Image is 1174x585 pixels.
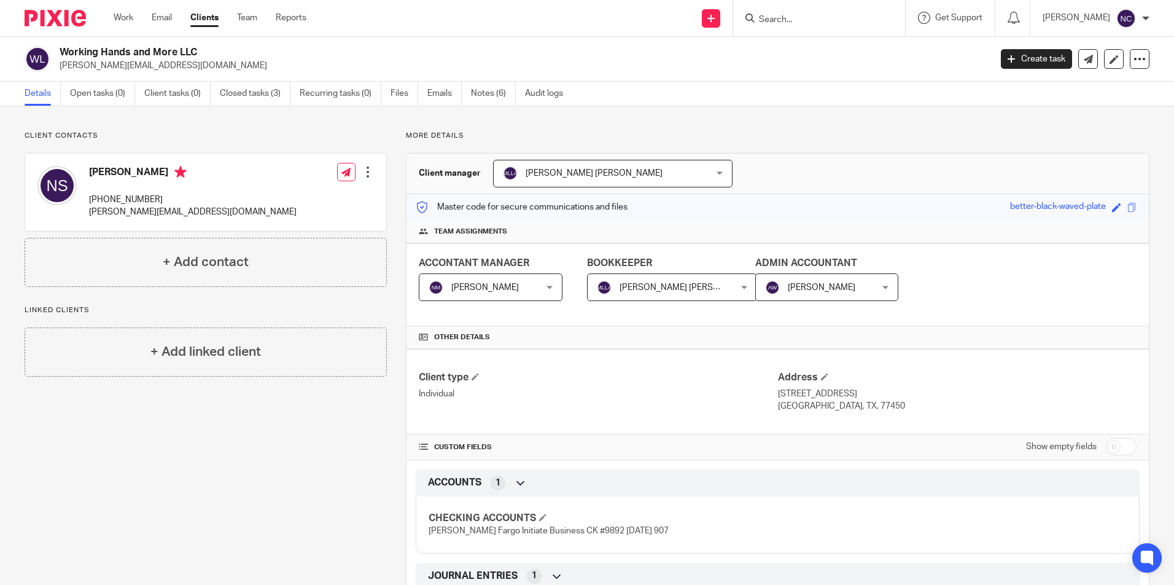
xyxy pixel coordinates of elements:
[532,570,537,582] span: 1
[1010,200,1106,214] div: better-black-waved-plate
[89,194,297,206] p: [PHONE_NUMBER]
[190,12,219,24] a: Clients
[25,82,61,106] a: Details
[25,10,86,26] img: Pixie
[1026,441,1097,453] label: Show empty fields
[391,82,418,106] a: Files
[525,82,572,106] a: Audit logs
[758,15,868,26] input: Search
[37,166,77,205] img: svg%3E
[237,12,257,24] a: Team
[429,512,777,525] h4: CHECKING ACCOUNTS
[434,227,507,237] span: Team assignments
[220,82,290,106] a: Closed tasks (3)
[114,12,133,24] a: Work
[429,280,443,295] img: svg%3E
[471,82,516,106] a: Notes (6)
[428,570,518,583] span: JOURNAL ENTRIES
[503,166,518,181] img: svg%3E
[1116,9,1136,28] img: svg%3E
[89,166,297,181] h4: [PERSON_NAME]
[150,342,261,361] h4: + Add linked client
[70,82,135,106] a: Open tasks (0)
[419,388,777,400] p: Individual
[300,82,381,106] a: Recurring tasks (0)
[419,371,777,384] h4: Client type
[427,82,462,106] a: Emails
[620,283,756,292] span: [PERSON_NAME] [PERSON_NAME]
[597,280,612,295] img: svg%3E
[419,167,481,179] h3: Client manager
[276,12,306,24] a: Reports
[419,442,777,452] h4: CUSTOM FIELDS
[25,46,50,72] img: svg%3E
[434,332,490,342] span: Other details
[25,131,387,141] p: Client contacts
[1001,49,1072,69] a: Create task
[60,60,982,72] p: [PERSON_NAME][EMAIL_ADDRESS][DOMAIN_NAME]
[451,283,519,292] span: [PERSON_NAME]
[778,388,1137,400] p: [STREET_ADDRESS]
[765,280,780,295] img: svg%3E
[144,82,211,106] a: Client tasks (0)
[406,131,1149,141] p: More details
[428,476,481,489] span: ACCOUNTS
[526,169,663,178] span: [PERSON_NAME] [PERSON_NAME]
[174,166,187,178] i: Primary
[429,527,669,535] span: [PERSON_NAME] Fargo Initiate Business CK #9892 [DATE] 907
[419,258,529,268] span: ACCONTANT MANAGER
[778,400,1137,412] p: [GEOGRAPHIC_DATA], TX, 77450
[935,14,982,22] span: Get Support
[496,477,500,489] span: 1
[788,283,855,292] span: [PERSON_NAME]
[1043,12,1110,24] p: [PERSON_NAME]
[60,46,798,59] h2: Working Hands and More LLC
[25,305,387,315] p: Linked clients
[587,258,652,268] span: BOOKKEEPER
[778,371,1137,384] h4: Address
[152,12,172,24] a: Email
[755,258,857,268] span: ADMIN ACCOUNTANT
[89,206,297,218] p: [PERSON_NAME][EMAIL_ADDRESS][DOMAIN_NAME]
[416,201,628,213] p: Master code for secure communications and files
[163,253,249,272] h4: + Add contact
